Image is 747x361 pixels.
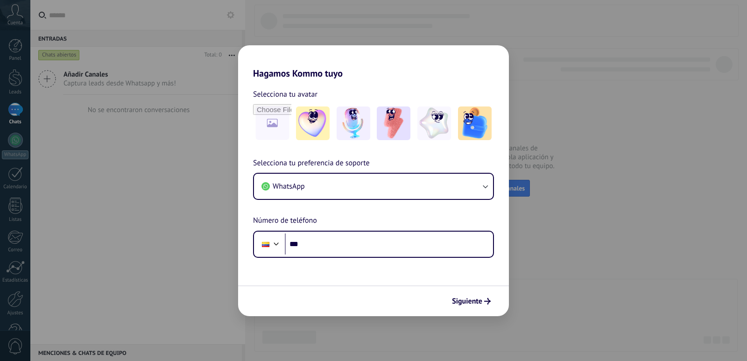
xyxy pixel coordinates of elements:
[417,106,451,140] img: -4.jpeg
[337,106,370,140] img: -2.jpeg
[254,174,493,199] button: WhatsApp
[377,106,410,140] img: -3.jpeg
[296,106,330,140] img: -1.jpeg
[257,234,275,254] div: Colombia: + 57
[253,88,317,100] span: Selecciona tu avatar
[253,157,370,170] span: Selecciona tu preferencia de soporte
[458,106,492,140] img: -5.jpeg
[253,215,317,227] span: Número de teléfono
[452,298,482,304] span: Siguiente
[238,45,509,79] h2: Hagamos Kommo tuyo
[273,182,305,191] span: WhatsApp
[448,293,495,309] button: Siguiente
